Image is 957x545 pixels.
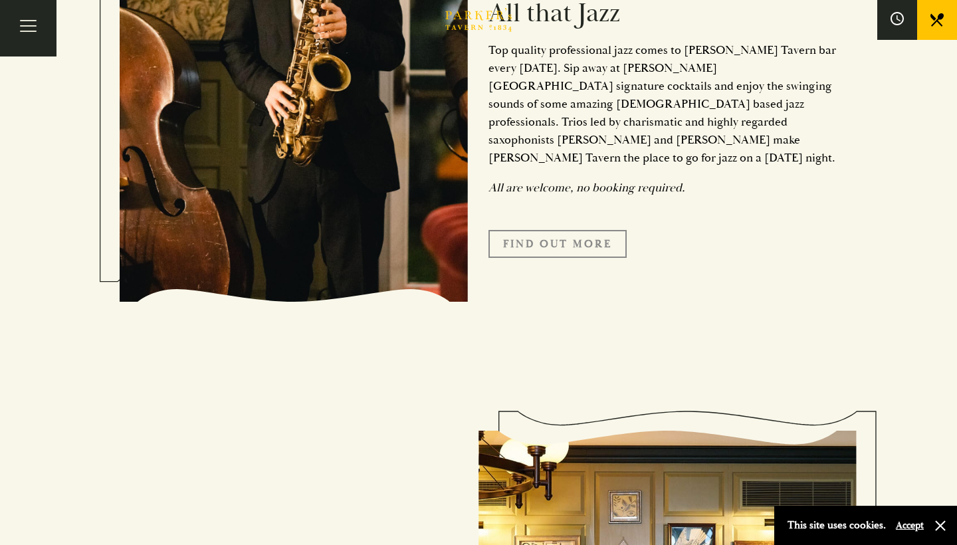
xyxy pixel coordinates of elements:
[896,519,924,532] button: Accept
[488,41,837,167] p: Top quality professional jazz comes to [PERSON_NAME] Tavern bar every [DATE]. Sip away at [PERSON...
[488,180,685,195] em: All are welcome, no booking required.
[488,230,627,258] a: Find Out More
[934,519,947,532] button: Close and accept
[788,516,886,535] p: This site uses cookies.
